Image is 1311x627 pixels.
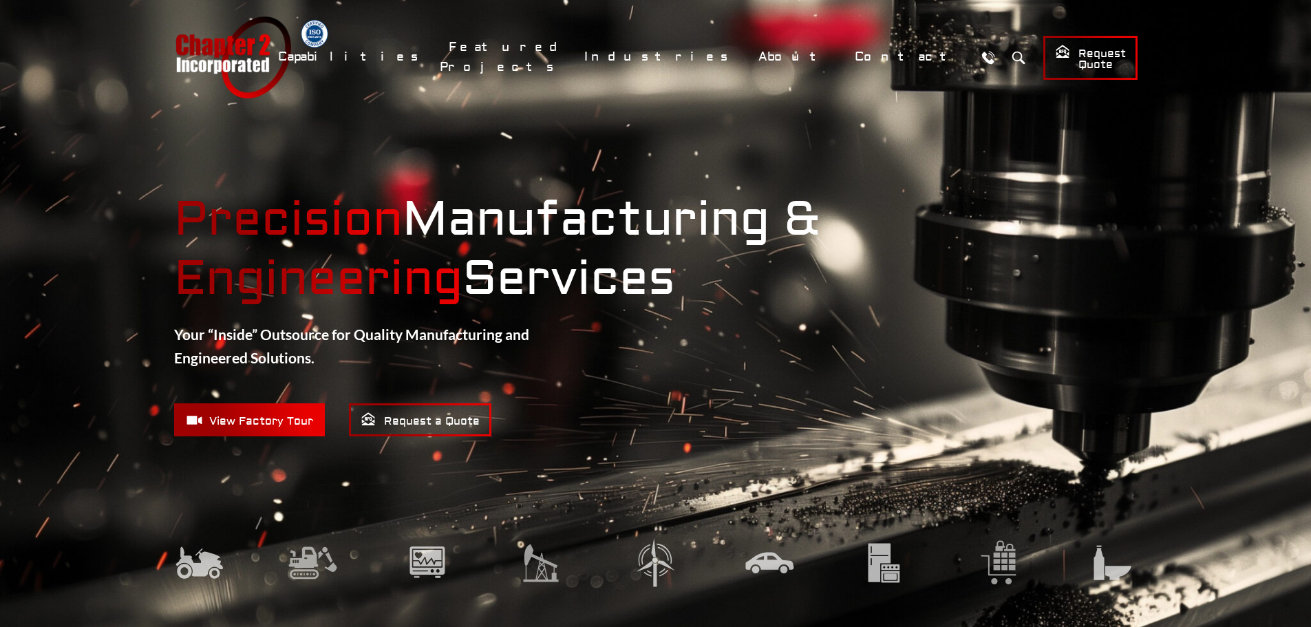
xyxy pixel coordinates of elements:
span: Request a Quote [361,412,480,429]
a: Request Quote [1043,36,1138,80]
strong: Manufacturing & Services [174,191,1138,309]
button: Search [1006,45,1032,70]
span: Request Quote [1055,44,1126,72]
a: Contact [846,42,969,72]
a: Industries [575,42,743,72]
a: Call Us [976,45,1001,70]
mark: Engineering [174,250,462,308]
mark: Precision [174,191,403,249]
a: Featured Projects [440,32,568,82]
span: View Factory Tour [186,412,313,429]
a: Chapter 2 Incorporated [174,17,291,98]
a: About [749,42,839,72]
strong: Your “Inside” Outsource for Quality Manufacturing and Engineered Solutions. [174,326,529,366]
a: View Factory Tour [174,403,325,436]
a: Request a Quote [349,403,491,436]
a: Capabilities [269,42,433,72]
